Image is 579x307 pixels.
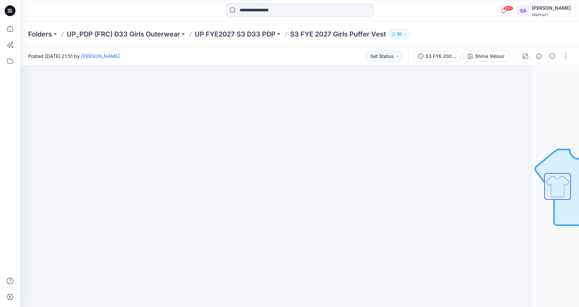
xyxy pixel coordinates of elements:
[389,29,410,39] button: 50
[290,29,386,39] p: S3 FYE 2027 Girls Puffer Vest
[532,12,571,17] div: Walmart
[28,53,120,60] span: Posted [DATE] 21:51 by
[532,4,571,12] div: [PERSON_NAME]
[517,5,529,17] div: SA
[81,53,120,59] a: [PERSON_NAME]
[426,53,456,60] div: S3 FYE 2027 Girls Puffer Vest
[28,29,52,39] a: Folders
[463,51,509,62] button: Shine Velour
[195,29,275,39] a: UP FYE2027 S3 D33 PDP
[545,174,570,199] img: All colorways
[503,6,513,11] span: 99+
[414,51,461,62] button: S3 FYE 2027 Girls Puffer Vest
[67,29,180,39] a: UP_PDP (FRC) D33 Girls Outerwear
[533,51,544,62] button: Details
[475,53,505,60] div: Shine Velour
[397,30,402,38] p: 50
